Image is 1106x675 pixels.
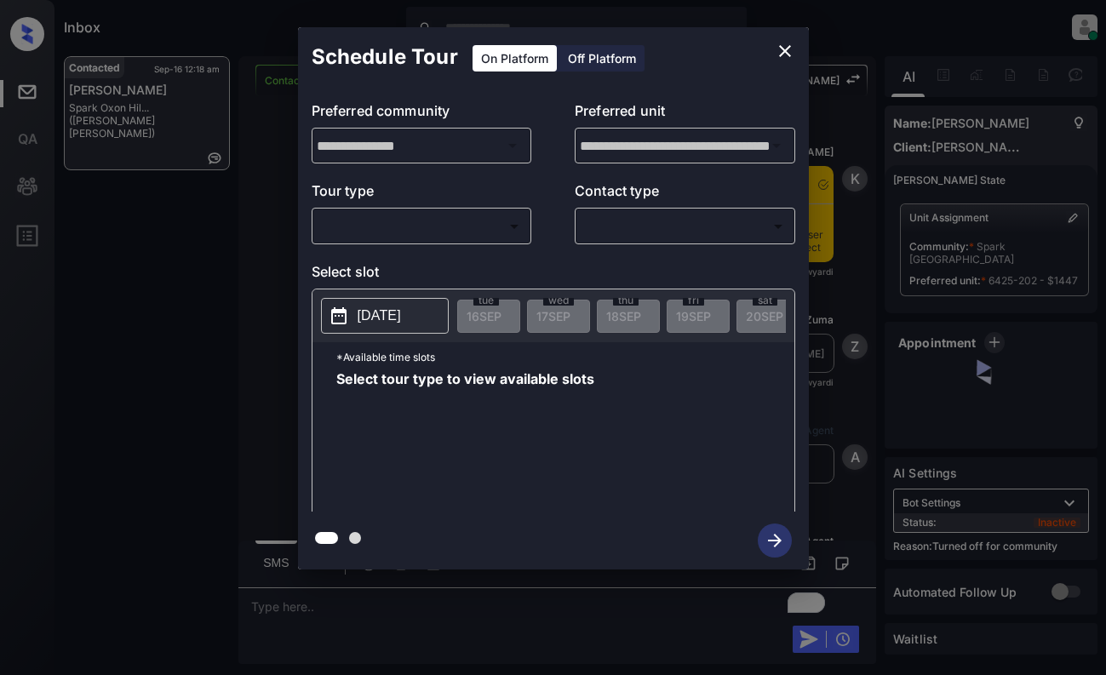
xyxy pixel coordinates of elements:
p: Preferred unit [575,100,795,128]
p: *Available time slots [336,342,794,372]
p: [DATE] [358,306,401,326]
span: Select tour type to view available slots [336,372,594,508]
p: Preferred community [312,100,532,128]
p: Select slot [312,261,795,289]
button: [DATE] [321,298,449,334]
p: Contact type [575,180,795,208]
p: Tour type [312,180,532,208]
h2: Schedule Tour [298,27,472,87]
div: Off Platform [559,45,645,72]
div: On Platform [473,45,557,72]
button: close [768,34,802,68]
